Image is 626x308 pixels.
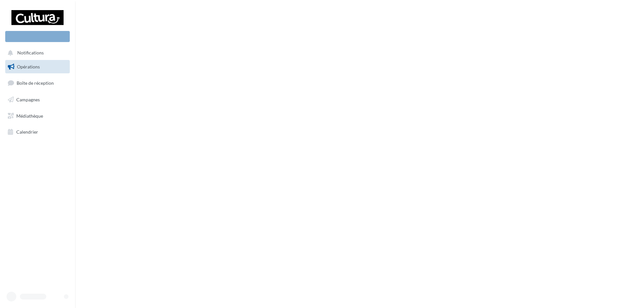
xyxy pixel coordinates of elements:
span: Boîte de réception [17,80,54,86]
span: Campagnes [16,97,40,102]
span: Notifications [17,50,44,56]
span: Médiathèque [16,113,43,118]
a: Médiathèque [4,109,71,123]
span: Opérations [17,64,40,69]
div: Nouvelle campagne [5,31,70,42]
span: Calendrier [16,129,38,135]
a: Opérations [4,60,71,74]
a: Boîte de réception [4,76,71,90]
a: Campagnes [4,93,71,107]
a: Calendrier [4,125,71,139]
